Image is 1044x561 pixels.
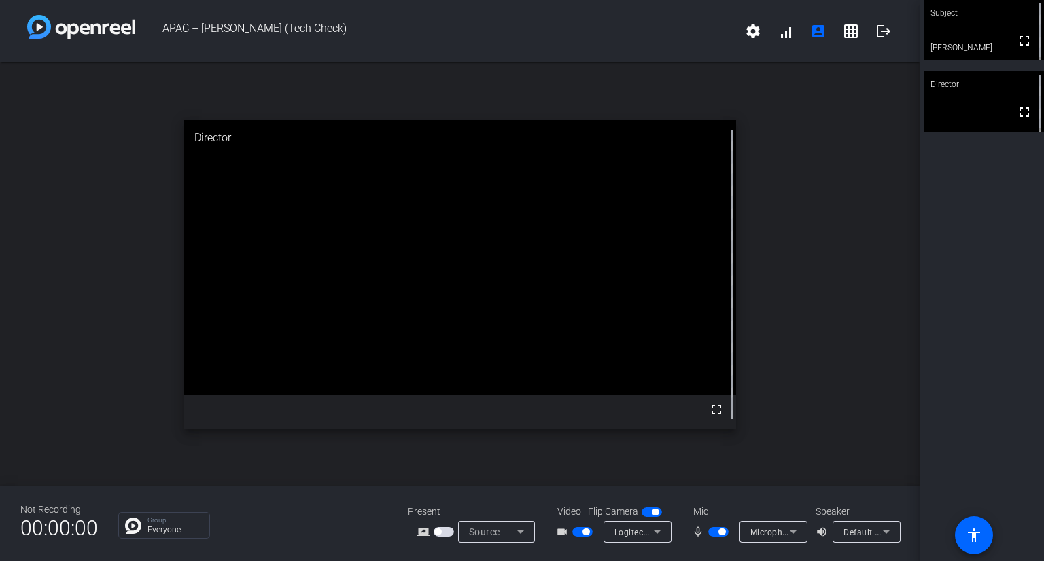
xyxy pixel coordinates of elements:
span: Video [557,505,581,519]
div: Director [924,71,1044,97]
img: Chat Icon [125,518,141,534]
mat-icon: logout [875,23,892,39]
p: Everyone [147,526,203,534]
mat-icon: videocam_outline [556,524,572,540]
img: white-gradient.svg [27,15,135,39]
span: Default - Speakers (2- Realtek(R) Audio) [843,526,1000,537]
p: Group [147,517,203,524]
span: Microphone (Logitech BRIO) (046d:085e) [750,526,911,537]
mat-icon: volume_up [816,524,832,540]
mat-icon: mic_none [692,524,708,540]
mat-icon: screen_share_outline [417,524,434,540]
span: Source [469,526,500,537]
mat-icon: account_box [810,23,826,39]
mat-icon: accessibility [966,527,982,543]
mat-icon: settings [745,23,761,39]
mat-icon: grid_on [843,23,859,39]
span: Flip Camera [588,505,638,519]
span: 00:00:00 [20,511,98,545]
span: Logitech BRIO (046d:085e) [614,526,720,537]
span: APAC – [PERSON_NAME] (Tech Check) [135,15,737,48]
mat-icon: fullscreen [1016,33,1032,49]
div: Mic [680,505,816,519]
div: Not Recording [20,503,98,517]
button: signal_cellular_alt [769,15,802,48]
mat-icon: fullscreen [708,401,725,418]
div: Present [408,505,544,519]
div: Director [184,120,736,156]
mat-icon: fullscreen [1016,104,1032,120]
div: Speaker [816,505,897,519]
